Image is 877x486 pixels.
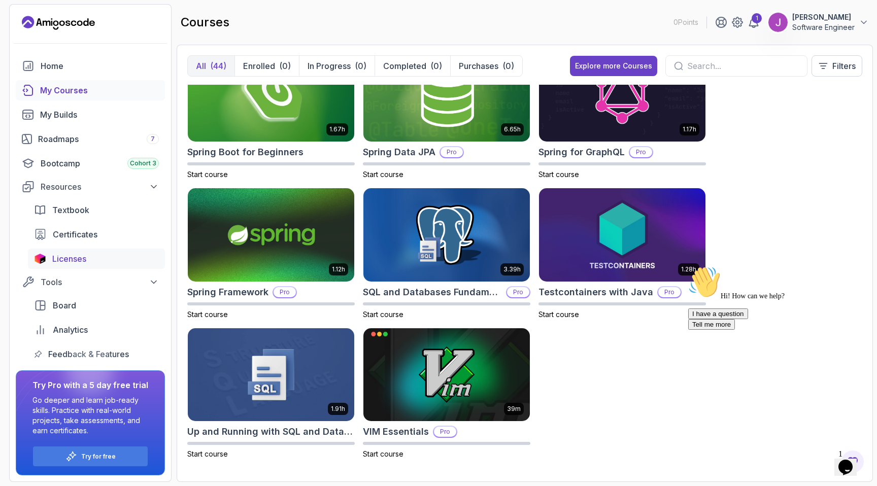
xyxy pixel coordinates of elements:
[16,273,165,291] button: Tools
[792,12,855,22] p: [PERSON_NAME]
[32,446,148,467] button: Try for free
[40,84,159,96] div: My Courses
[53,324,88,336] span: Analytics
[539,188,705,282] img: Testcontainers with Java card
[243,60,275,72] p: Enrolled
[28,200,165,220] a: textbook
[234,56,299,76] button: Enrolled(0)
[363,188,530,282] img: SQL and Databases Fundamentals card
[41,181,159,193] div: Resources
[832,60,856,72] p: Filters
[503,265,521,273] p: 3.39h
[332,265,345,273] p: 1.12h
[684,262,867,440] iframe: chat widget
[748,16,760,28] a: 1
[4,57,51,68] button: Tell me more
[299,56,375,76] button: In Progress(0)
[539,49,705,142] img: Spring for GraphQL card
[673,17,698,27] p: 0 Points
[48,348,129,360] span: Feedback & Features
[181,14,229,30] h2: courses
[538,170,579,179] span: Start course
[681,265,696,273] p: 1.28h
[16,56,165,76] a: home
[32,395,148,436] p: Go deeper and learn job-ready skills. Practice with real-world projects, take assessments, and ea...
[4,47,64,57] button: I have a question
[792,22,855,32] p: Software Engineer
[16,153,165,173] a: bootcamp
[28,295,165,316] a: board
[507,287,529,297] p: Pro
[363,310,403,319] span: Start course
[28,320,165,340] a: analytics
[502,60,514,72] div: (0)
[274,287,296,297] p: Pro
[151,135,155,143] span: 7
[130,159,156,167] span: Cohort 3
[375,56,450,76] button: Completed(0)
[52,253,86,265] span: Licenses
[504,125,521,133] p: 6.65h
[687,60,799,72] input: Search...
[308,60,351,72] p: In Progress
[768,13,788,32] img: user profile image
[16,178,165,196] button: Resources
[363,145,435,159] h2: Spring Data JPA
[434,427,456,437] p: Pro
[16,105,165,125] a: builds
[363,449,403,458] span: Start course
[812,55,862,77] button: Filters
[52,204,89,216] span: Textbook
[459,60,498,72] p: Purchases
[441,147,463,157] p: Pro
[28,249,165,269] a: licenses
[81,453,116,461] a: Try for free
[188,49,354,142] img: Spring Boot for Beginners card
[575,61,652,71] div: Explore more Courses
[331,405,345,413] p: 1.91h
[196,60,206,72] p: All
[279,60,291,72] div: (0)
[658,287,681,297] p: Pro
[16,129,165,149] a: roadmaps
[363,49,530,142] img: Spring Data JPA card
[363,170,403,179] span: Start course
[188,56,234,76] button: All(44)
[355,60,366,72] div: (0)
[187,170,228,179] span: Start course
[40,109,159,121] div: My Builds
[570,56,657,76] button: Explore more Courses
[187,285,268,299] h2: Spring Framework
[4,4,37,37] img: :wave:
[16,80,165,100] a: courses
[41,157,159,169] div: Bootcamp
[41,60,159,72] div: Home
[363,328,530,422] img: VIM Essentials card
[630,147,652,157] p: Pro
[430,60,442,72] div: (0)
[363,285,502,299] h2: SQL and Databases Fundamentals
[187,449,228,458] span: Start course
[538,145,625,159] h2: Spring for GraphQL
[187,145,303,159] h2: Spring Boot for Beginners
[4,30,100,38] span: Hi! How can we help?
[329,125,345,133] p: 1.67h
[768,12,869,32] button: user profile image[PERSON_NAME]Software Engineer
[4,4,187,68] div: 👋Hi! How can we help?I have a questionTell me more
[53,228,97,240] span: Certificates
[38,133,159,145] div: Roadmaps
[28,344,165,364] a: feedback
[210,60,226,72] div: (44)
[683,125,696,133] p: 1.17h
[363,425,429,439] h2: VIM Essentials
[188,188,354,282] img: Spring Framework card
[834,445,867,476] iframe: chat widget
[53,299,76,311] span: Board
[507,405,521,413] p: 39m
[383,60,426,72] p: Completed
[450,56,522,76] button: Purchases(0)
[538,310,579,319] span: Start course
